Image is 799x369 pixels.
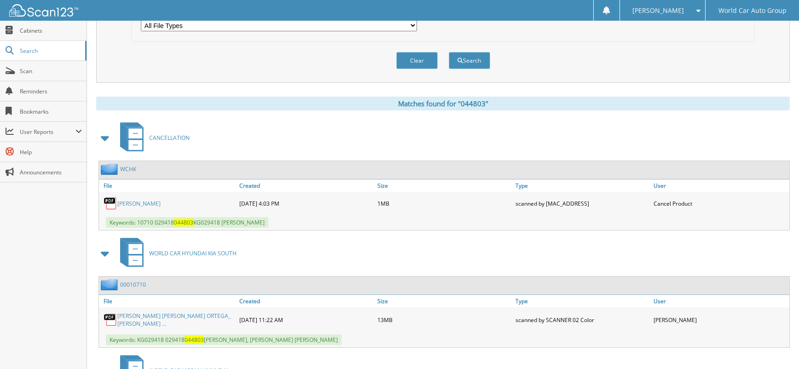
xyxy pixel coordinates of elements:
div: scanned by SCANNER 02 Color [513,310,651,330]
span: [PERSON_NAME] [632,8,684,13]
div: [PERSON_NAME] [651,310,789,330]
img: scan123-logo-white.svg [9,4,78,17]
a: File [99,295,237,307]
span: Scan [20,67,82,75]
img: PDF.png [104,196,117,210]
div: [DATE] 11:22 AM [237,310,375,330]
a: [PERSON_NAME] [PERSON_NAME] ORTEGA_ [PERSON_NAME] ... [117,312,235,328]
span: CANCELLATION [149,134,190,142]
span: Reminders [20,87,82,95]
div: [DATE] 4:03 PM [237,194,375,213]
a: User [651,179,789,192]
span: Announcements [20,168,82,176]
span: WORLD CAR HYUNDAI KIA SOUTH [149,249,237,257]
div: 1MB [375,194,513,213]
a: Size [375,179,513,192]
span: Bookmarks [20,108,82,115]
a: File [99,179,237,192]
button: Search [449,52,490,69]
a: Type [513,179,651,192]
a: Created [237,295,375,307]
span: 044803 [185,336,204,344]
a: [PERSON_NAME] [117,200,161,208]
span: User Reports [20,128,75,136]
span: Keywords: 10710 029418 KG029418 [PERSON_NAME] [106,217,268,228]
span: Search [20,47,81,55]
img: folder2.png [101,163,120,175]
span: Keywords: KG029418 029418 [PERSON_NAME], [PERSON_NAME] [PERSON_NAME] [106,334,342,345]
button: Clear [396,52,438,69]
a: WCHK [120,165,136,173]
a: Type [513,295,651,307]
div: scanned by [MAC_ADDRESS] [513,194,651,213]
div: 13MB [375,310,513,330]
a: CANCELLATION [115,120,190,156]
span: Help [20,148,82,156]
span: World Car Auto Group [718,8,787,13]
a: WORLD CAR HYUNDAI KIA SOUTH [115,235,237,271]
span: Cabinets [20,27,82,35]
img: folder2.png [101,279,120,290]
a: User [651,295,789,307]
img: PDF.png [104,313,117,327]
div: Matches found for "044803" [96,97,790,110]
a: 00010710 [120,281,146,288]
a: Size [375,295,513,307]
iframe: Chat Widget [753,325,799,369]
div: Cancel Product [651,194,789,213]
span: 044803 [174,219,193,226]
a: Created [237,179,375,192]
